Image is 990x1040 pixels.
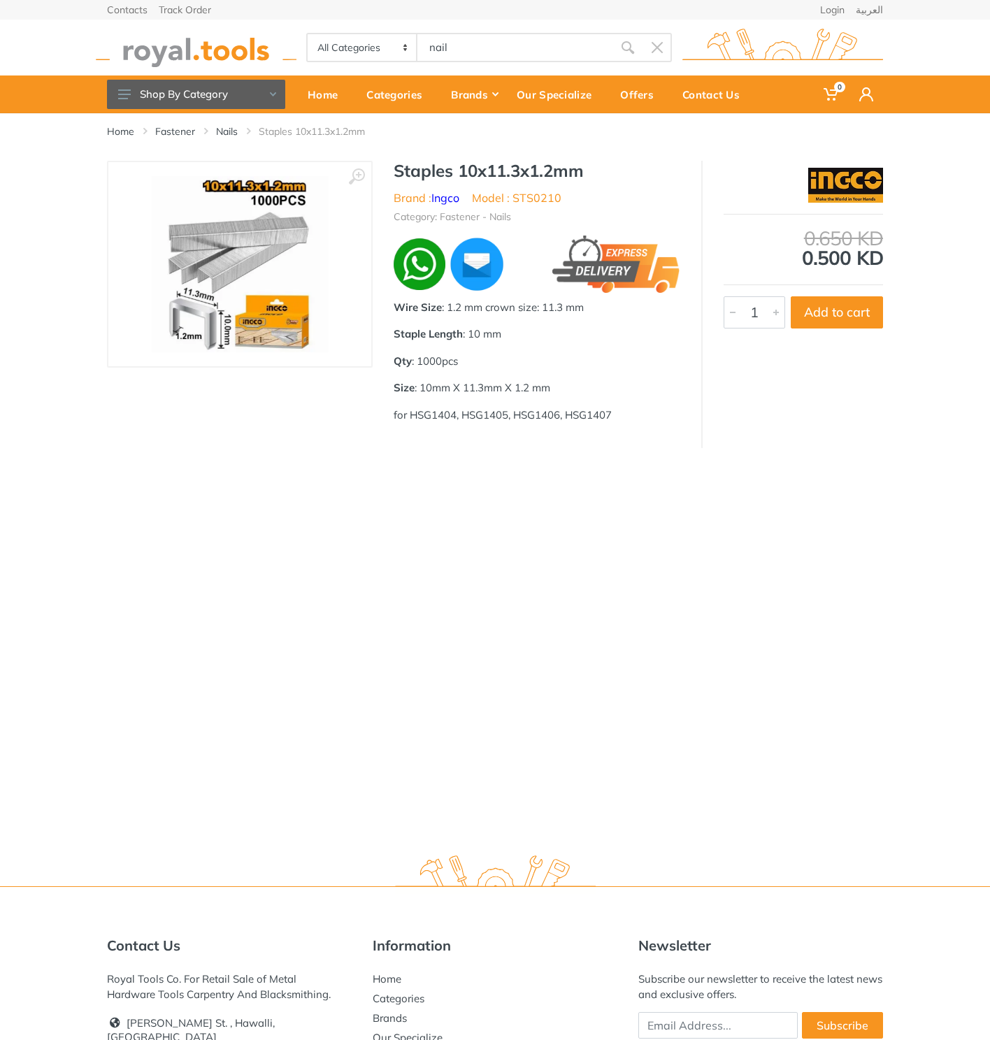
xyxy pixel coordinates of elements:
[357,80,441,109] div: Categories
[107,124,134,138] a: Home
[417,33,613,62] input: Site search
[394,354,412,368] b: Qty
[814,75,849,113] a: 0
[107,80,285,109] button: Shop By Category
[107,124,883,138] nav: breadcrumb
[394,327,463,340] strong: Staple Length
[394,300,680,316] p: : 1.2 mm crown size: 11.3 mm
[107,937,352,954] h5: Contact Us
[448,236,505,293] img: ma.webp
[373,992,424,1005] a: Categories
[107,972,352,1002] div: Royal Tools Co. For Retail Sale of Metal Hardware Tools Carpentry And Blacksmithing.
[682,29,883,67] img: royal.tools Logo
[373,1011,407,1025] a: Brands
[394,354,680,370] p: : 1000pcs
[638,937,883,954] h5: Newsletter
[724,229,883,268] div: 0.500 KD
[152,176,328,352] img: Royal Tools - Staples 10x11.3x1.2mm
[394,380,680,396] p: : 10mm X 11.3mm X 1.2 mm
[298,75,357,113] a: Home
[638,972,883,1002] div: Subscribe our newsletter to receive the latest news and exclusive offers.
[394,301,442,314] strong: Wire Size
[96,29,296,67] img: royal.tools Logo
[610,75,673,113] a: Offers
[724,229,883,248] div: 0.650 KD
[507,75,610,113] a: Our Specialize
[155,124,195,138] a: Fastener
[394,238,445,290] img: wa.webp
[791,296,883,328] button: Add to cart
[395,855,596,894] img: royal.tools Logo
[472,189,561,206] li: Model : STS0210
[216,124,238,138] a: Nails
[673,80,759,109] div: Contact Us
[673,75,759,113] a: Contact Us
[856,5,883,15] a: العربية
[394,326,680,342] p: : 10 mm
[373,972,401,985] a: Home
[820,5,845,15] a: Login
[107,5,148,15] a: Contacts
[808,168,883,203] img: Ingco
[394,407,680,424] p: for HSG1404, HSG1405, HSG1406, HSG1407
[610,80,673,109] div: Offers
[298,80,357,109] div: Home
[394,381,415,394] b: Size
[357,75,441,113] a: Categories
[259,124,386,138] li: Staples 10x11.3x1.2mm
[308,34,417,61] select: Category
[394,161,680,181] h1: Staples 10x11.3x1.2mm
[552,236,680,293] img: express.png
[638,1012,798,1039] input: Email Address...
[431,191,459,205] a: Ingco
[834,82,845,92] span: 0
[394,210,511,224] li: Category: Fastener - Nails
[373,937,617,954] h5: Information
[441,80,507,109] div: Brands
[802,1012,883,1039] button: Subscribe
[507,80,610,109] div: Our Specialize
[394,189,459,206] li: Brand :
[159,5,211,15] a: Track Order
